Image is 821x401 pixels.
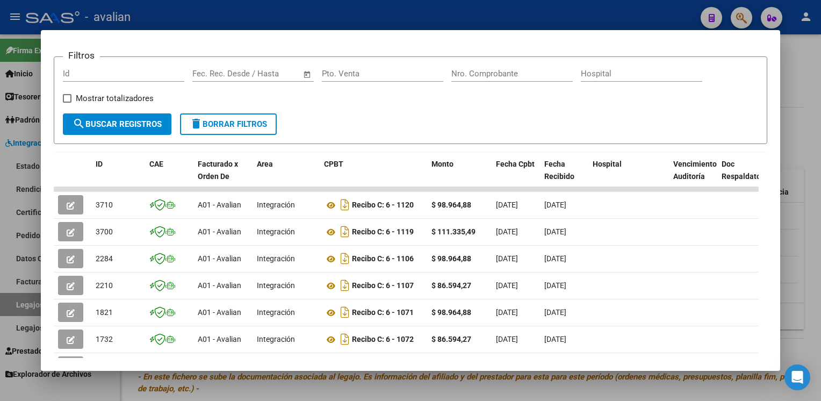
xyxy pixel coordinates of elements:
[257,227,295,236] span: Integración
[352,228,414,237] strong: Recibo C: 6 - 1119
[324,160,343,168] span: CPBT
[544,281,566,290] span: [DATE]
[96,227,113,236] span: 3700
[431,335,471,343] strong: $ 86.594,27
[257,254,295,263] span: Integración
[338,277,352,294] i: Descargar documento
[198,227,241,236] span: A01 - Avalian
[496,254,518,263] span: [DATE]
[427,153,492,200] datatable-header-cell: Monto
[540,153,588,200] datatable-header-cell: Fecha Recibido
[544,254,566,263] span: [DATE]
[246,69,298,78] input: Fecha fin
[190,119,267,129] span: Borrar Filtros
[338,357,352,375] i: Descargar documento
[257,200,295,209] span: Integración
[352,201,414,210] strong: Recibo C: 6 - 1120
[338,250,352,267] i: Descargar documento
[496,308,518,317] span: [DATE]
[193,153,253,200] datatable-header-cell: Facturado x Orden De
[320,153,427,200] datatable-header-cell: CPBT
[301,68,313,81] button: Open calendar
[431,308,471,317] strong: $ 98.964,88
[669,153,717,200] datatable-header-cell: Vencimiento Auditoría
[180,113,277,135] button: Borrar Filtros
[431,281,471,290] strong: $ 86.594,27
[673,160,717,181] span: Vencimiento Auditoría
[722,160,770,181] span: Doc Respaldatoria
[145,153,193,200] datatable-header-cell: CAE
[492,153,540,200] datatable-header-cell: Fecha Cpbt
[431,254,471,263] strong: $ 98.964,88
[338,331,352,348] i: Descargar documento
[253,153,320,200] datatable-header-cell: Area
[198,281,241,290] span: A01 - Avalian
[257,308,295,317] span: Integración
[192,69,236,78] input: Fecha inicio
[257,281,295,290] span: Integración
[73,119,162,129] span: Buscar Registros
[198,335,241,343] span: A01 - Avalian
[431,200,471,209] strong: $ 98.964,88
[91,153,145,200] datatable-header-cell: ID
[496,335,518,343] span: [DATE]
[96,281,113,290] span: 2210
[198,254,241,263] span: A01 - Avalian
[198,308,241,317] span: A01 - Avalian
[352,255,414,263] strong: Recibo C: 6 - 1106
[352,335,414,344] strong: Recibo C: 6 - 1072
[717,153,782,200] datatable-header-cell: Doc Respaldatoria
[257,335,295,343] span: Integración
[63,113,171,135] button: Buscar Registros
[198,200,241,209] span: A01 - Avalian
[593,160,622,168] span: Hospital
[496,227,518,236] span: [DATE]
[96,254,113,263] span: 2284
[96,335,113,343] span: 1732
[257,160,273,168] span: Area
[96,308,113,317] span: 1821
[73,117,85,130] mat-icon: search
[352,309,414,317] strong: Recibo C: 6 - 1071
[588,153,669,200] datatable-header-cell: Hospital
[544,308,566,317] span: [DATE]
[496,200,518,209] span: [DATE]
[198,160,238,181] span: Facturado x Orden De
[96,200,113,209] span: 3710
[431,160,453,168] span: Monto
[76,92,154,105] span: Mostrar totalizadores
[544,227,566,236] span: [DATE]
[544,160,574,181] span: Fecha Recibido
[338,196,352,213] i: Descargar documento
[63,48,100,62] h3: Filtros
[338,223,352,240] i: Descargar documento
[544,335,566,343] span: [DATE]
[784,364,810,390] div: Open Intercom Messenger
[149,160,163,168] span: CAE
[190,117,203,130] mat-icon: delete
[544,200,566,209] span: [DATE]
[96,160,103,168] span: ID
[431,227,476,236] strong: $ 111.335,49
[352,282,414,290] strong: Recibo C: 6 - 1107
[338,304,352,321] i: Descargar documento
[496,281,518,290] span: [DATE]
[496,160,535,168] span: Fecha Cpbt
